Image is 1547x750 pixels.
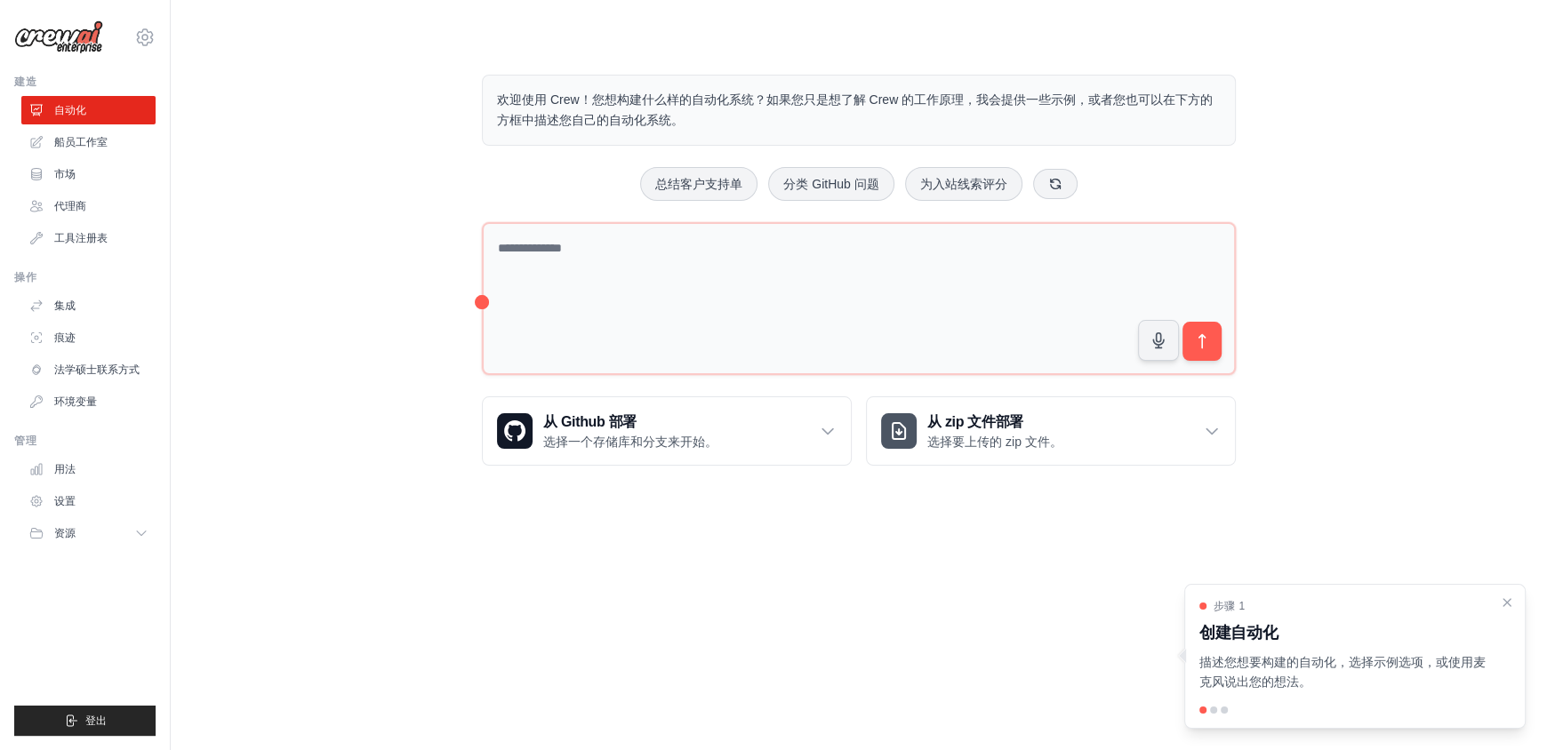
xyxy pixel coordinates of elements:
[85,714,107,727] font: 登出
[14,76,36,88] font: 建造
[21,519,156,547] button: 资源
[640,167,757,201] button: 总结客户支持单
[905,167,1022,201] button: 为入站线索评分
[54,232,108,244] font: 工具注册表
[21,160,156,188] a: 市场
[21,487,156,515] a: 设置
[21,291,156,320] a: 集成
[21,224,156,252] a: 工具注册表
[768,167,894,201] button: 分类 GitHub 问题
[54,299,76,312] font: 集成
[54,463,76,475] font: 用法
[21,192,156,220] a: 代理商
[1149,36,1547,750] iframe: 聊天小部件
[54,331,76,344] font: 痕迹
[927,435,1062,449] font: 选择要上传的 zip 文件。
[54,527,76,539] font: 资源
[21,128,156,156] a: 船员工作室
[783,177,878,191] font: 分类 GitHub 问题
[54,200,86,212] font: 代理商
[927,414,1023,429] font: 从 zip 文件部署
[920,177,1007,191] font: 为入站线索评分
[543,414,637,429] font: 从 Github 部署
[497,92,1213,127] font: 欢迎使用 Crew！您想构建什么样的自动化系统？如果您只是想了解 Crew 的工作原理，我会提供一些示例，或者您也可以在下方的方框中描述您自己的自动化系统。
[21,96,156,124] a: 自动化
[1149,36,1547,750] div: 聊天小组件
[54,395,97,408] font: 环境变量
[543,435,717,449] font: 选择一个存储库和分支来开始。
[21,387,156,416] a: 环境变量
[655,177,742,191] font: 总结客户支持单
[54,495,76,507] font: 设置
[54,136,108,148] font: 船员工作室
[14,435,36,447] font: 管理
[14,706,156,736] button: 登出
[54,363,140,376] font: 法学硕士联系方式
[21,455,156,483] a: 用法
[14,271,36,283] font: 操作
[14,20,103,54] img: 标识
[54,168,76,180] font: 市场
[21,355,156,384] a: 法学硕士联系方式
[21,323,156,352] a: 痕迹
[54,104,86,116] font: 自动化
